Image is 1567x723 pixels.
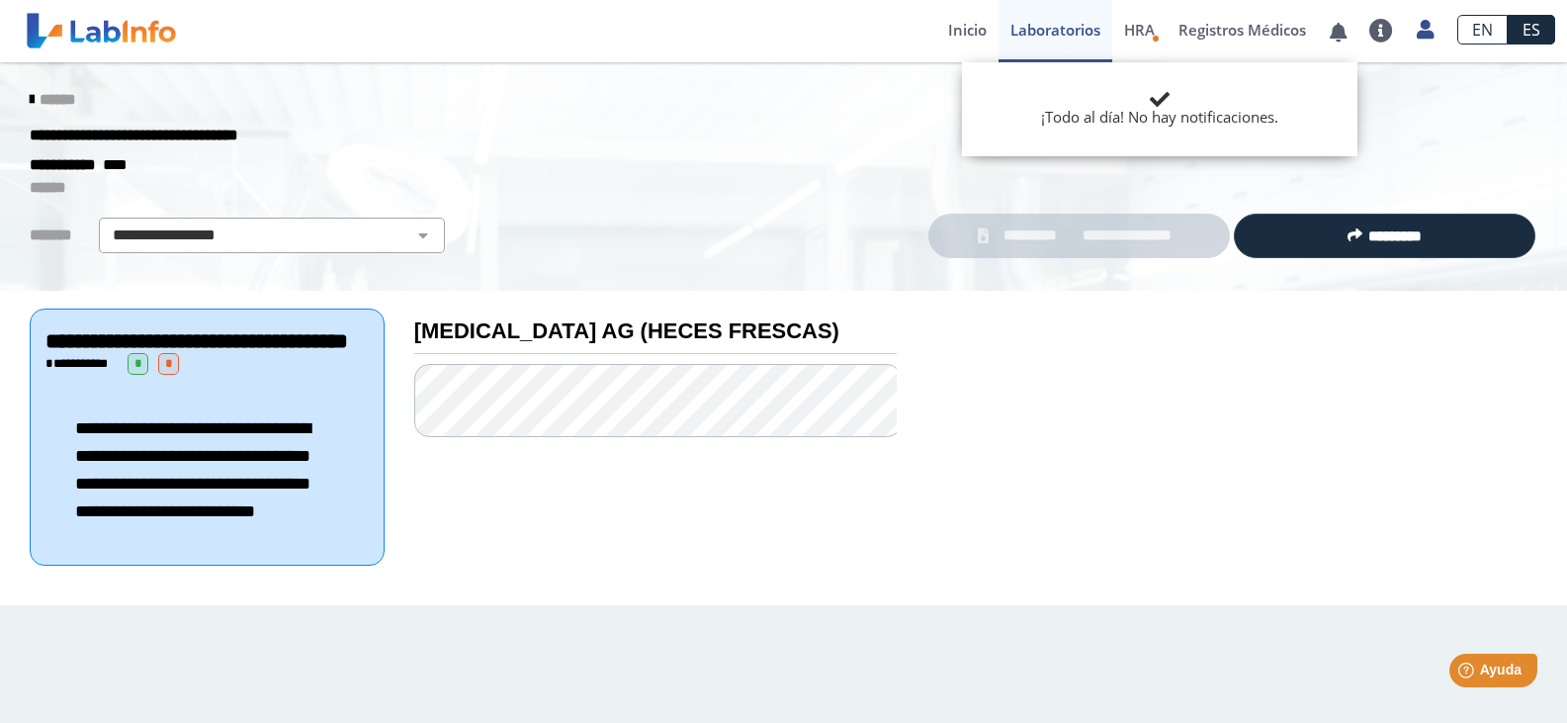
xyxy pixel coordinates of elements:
font: ES [1523,19,1540,41]
font: EN [1472,19,1493,41]
font: Inicio [948,20,987,40]
iframe: Lanzador de widgets de ayuda [1391,646,1545,701]
font: [MEDICAL_DATA] AG (HECES FRESCAS) [414,318,839,343]
font: HRA [1124,20,1155,40]
font: ¡Todo al día! No hay notificaciones. [1041,107,1278,127]
font: Laboratorios [1010,20,1100,40]
font: Registros Médicos [1178,20,1306,40]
